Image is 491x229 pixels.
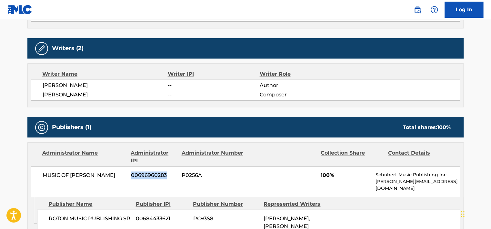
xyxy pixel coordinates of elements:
[403,124,451,131] div: Total shares:
[38,124,45,131] img: Publishers
[459,198,491,229] div: চ্যাট উইজেট
[42,149,126,165] div: Administrator Name
[388,149,451,165] div: Contact Details
[131,149,176,165] div: Administrator IPI
[445,2,483,18] a: Log In
[168,82,259,89] span: --
[459,198,491,229] iframe: Chat Widget
[414,6,421,14] img: search
[42,70,168,78] div: Writer Name
[428,3,441,16] div: Help
[259,70,343,78] div: Writer Role
[52,45,84,52] h5: Writers (2)
[259,82,343,89] span: Author
[8,5,33,14] img: MLC Logo
[168,70,260,78] div: Writer IPI
[321,149,383,165] div: Collection Share
[48,200,131,208] div: Publisher Name
[430,6,438,14] img: help
[181,149,244,165] div: Administrator Number
[193,215,259,223] span: PC93S8
[52,124,91,131] h5: Publishers (1)
[437,124,451,130] span: 100 %
[193,200,259,208] div: Publisher Number
[376,171,460,178] p: Schubert Music Publishing Inc.
[182,171,244,179] span: P0256A
[43,171,126,179] span: MUSIC OF [PERSON_NAME]
[49,215,131,223] span: ROTON MUSIC PUBLISHING SR
[461,204,465,224] div: টেনে আনুন
[43,91,168,99] span: [PERSON_NAME]
[168,91,259,99] span: --
[38,45,45,52] img: Writers
[376,178,460,192] p: [PERSON_NAME][EMAIL_ADDRESS][DOMAIN_NAME]
[136,215,188,223] span: 00684433621
[321,171,371,179] span: 100%
[43,82,168,89] span: [PERSON_NAME]
[411,3,424,16] a: Public Search
[264,200,329,208] div: Represented Writers
[259,91,343,99] span: Composer
[131,171,177,179] span: 00696960283
[135,200,188,208] div: Publisher IPI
